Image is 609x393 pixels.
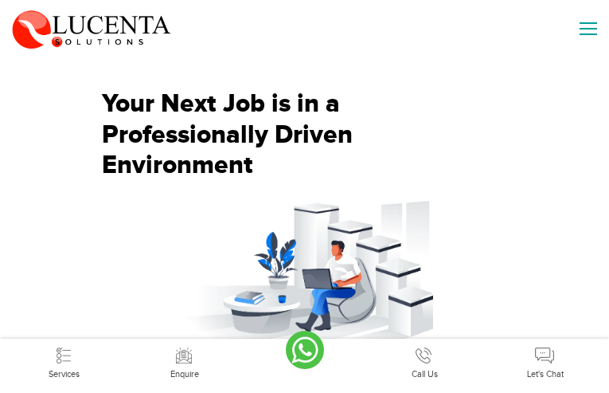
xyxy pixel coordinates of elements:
a: Services [4,356,124,381]
a: Enquire [124,356,244,381]
div: Let's Chat [485,368,605,382]
div: Call Us [365,368,485,382]
a: Let's Chat [485,356,605,381]
div: Enquire [124,368,244,382]
img: Lucenta Solutions [12,8,171,49]
h1: Your Next Job is in a Professionally Driven Environment [102,89,508,181]
a: Call Us [365,356,485,381]
div: Services [4,368,124,382]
